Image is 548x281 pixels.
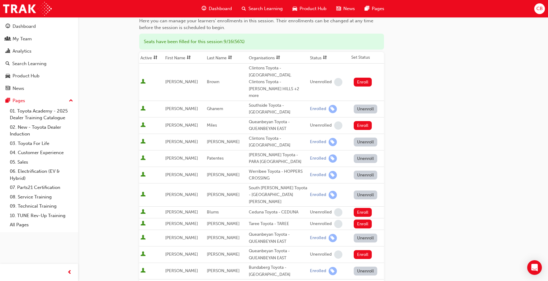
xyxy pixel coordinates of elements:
div: Queanbeyan Toyota - QUEANBEYAN EAST [249,248,308,261]
span: [PERSON_NAME] [165,106,198,111]
span: learningRecordVerb_NONE-icon [334,78,342,86]
a: News [2,83,76,94]
div: Enrolled [310,156,326,161]
div: Werribee Toyota - HOPPERS CROSSING [249,168,308,182]
button: Unenroll [354,267,378,275]
button: DashboardMy TeamAnalyticsSearch LearningProduct HubNews [2,20,76,95]
span: sorting-icon [276,55,280,61]
div: Unenrolled [310,221,332,227]
button: Unenroll [354,171,378,179]
span: User is active [140,192,146,198]
span: Product Hub [300,5,326,12]
div: Ceduna Toyota - CEDUNA [249,209,308,216]
span: [PERSON_NAME] [165,221,198,226]
span: User is active [140,235,146,241]
img: Trak [3,2,52,16]
span: sorting-icon [187,55,191,61]
span: sorting-icon [153,55,158,61]
span: [PERSON_NAME] [165,268,198,273]
span: news-icon [336,5,341,13]
span: [PERSON_NAME] [207,139,240,144]
span: car-icon [293,5,297,13]
button: CB [534,3,545,14]
span: sorting-icon [228,55,232,61]
span: Miles [207,123,217,128]
span: pages-icon [365,5,369,13]
button: Enroll [354,121,372,130]
span: learningRecordVerb_ENROLL-icon [329,267,337,275]
span: learningRecordVerb_ENROLL-icon [329,234,337,242]
span: User is active [140,251,146,257]
th: Toggle SortBy [248,52,309,64]
div: Analytics [13,48,32,55]
span: prev-icon [67,269,72,276]
button: Unenroll [354,234,378,242]
a: news-iconNews [331,2,360,15]
button: Unenroll [354,154,378,163]
span: User is active [140,106,146,112]
a: search-iconSearch Learning [237,2,288,15]
span: News [343,5,355,12]
span: search-icon [242,5,246,13]
span: guage-icon [202,5,206,13]
div: Unenrolled [310,252,332,257]
span: [PERSON_NAME] [165,235,198,240]
a: My Team [2,33,76,45]
span: pages-icon [6,98,10,104]
a: 04. Customer Experience [7,148,76,157]
span: Blums [207,209,219,215]
span: Dashboard [209,5,232,12]
span: Ghanem [207,106,223,111]
span: [PERSON_NAME] [165,79,198,84]
span: [PERSON_NAME] [165,209,198,215]
span: Patentes [207,156,224,161]
a: Analytics [2,46,76,57]
span: learningRecordVerb_ENROLL-icon [329,154,337,163]
span: User is active [140,172,146,178]
div: Queanbeyan Toyota - QUEANBEYAN EAST [249,119,308,132]
div: Queanbeyan Toyota - QUEANBEYAN EAST [249,231,308,245]
span: sorting-icon [323,55,327,61]
button: Enroll [354,78,372,87]
span: [PERSON_NAME] [165,192,198,197]
div: [PERSON_NAME] Toyota - PARA [GEOGRAPHIC_DATA] [249,152,308,165]
div: Unenrolled [310,79,332,85]
span: learningRecordVerb_NONE-icon [334,250,342,259]
button: Pages [2,95,76,106]
span: up-icon [69,97,73,105]
span: learningRecordVerb_NONE-icon [334,220,342,228]
div: Open Intercom Messenger [527,260,542,275]
a: Dashboard [2,21,76,32]
a: 09. Technical Training [7,202,76,211]
div: Enrolled [310,192,326,198]
span: [PERSON_NAME] [207,235,240,240]
div: Unenrolled [310,209,332,215]
span: chart-icon [6,49,10,54]
span: [PERSON_NAME] [165,156,198,161]
span: guage-icon [6,24,10,29]
a: 01. Toyota Academy - 2025 Dealer Training Catalogue [7,106,76,123]
span: learningRecordVerb_NONE-icon [334,121,342,130]
a: pages-iconPages [360,2,389,15]
div: My Team [13,35,32,43]
button: Unenroll [354,105,378,113]
div: Enrolled [310,268,326,274]
div: Enrolled [310,139,326,145]
th: Toggle SortBy [206,52,247,64]
span: [PERSON_NAME] [165,172,198,177]
div: Southside Toyota - [GEOGRAPHIC_DATA] [249,102,308,116]
div: Taree Toyota - TAREE [249,220,308,227]
div: South [PERSON_NAME] Toyota - [GEOGRAPHIC_DATA][PERSON_NAME] [249,185,308,205]
span: Search Learning [248,5,283,12]
a: Product Hub [2,70,76,82]
span: User is active [140,79,146,85]
span: news-icon [6,86,10,91]
span: User is active [140,139,146,145]
span: [PERSON_NAME] [165,123,198,128]
a: 07. Parts21 Certification [7,183,76,192]
span: [PERSON_NAME] [207,268,240,273]
div: Unenrolled [310,123,332,128]
button: Enroll [354,250,372,259]
span: car-icon [6,73,10,79]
